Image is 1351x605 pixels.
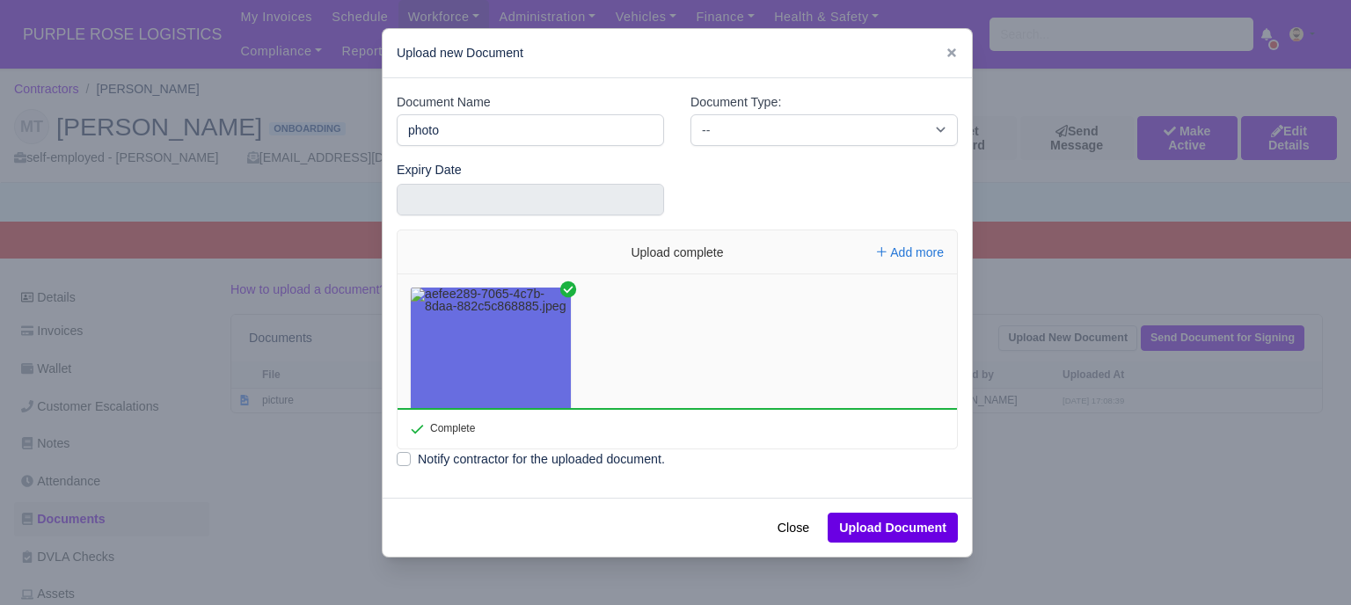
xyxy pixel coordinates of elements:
[397,160,462,180] label: Expiry Date
[766,513,821,543] button: Close
[545,230,809,274] div: Upload complete
[418,449,665,470] label: Notify contractor for the uploaded document.
[870,240,951,265] button: Add more files
[828,513,958,543] button: Upload Document
[1263,521,1351,605] iframe: Chat Widget
[411,423,475,434] div: Complete
[690,92,781,113] label: Document Type:
[411,288,571,411] a: aefee289-7065-4c7b-8daa-882c5c868885.jpeg
[890,245,944,259] span: Add more
[383,29,972,78] div: Upload new Document
[397,230,958,449] div: File Uploader
[397,92,491,113] label: Document Name
[398,408,478,448] div: Complete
